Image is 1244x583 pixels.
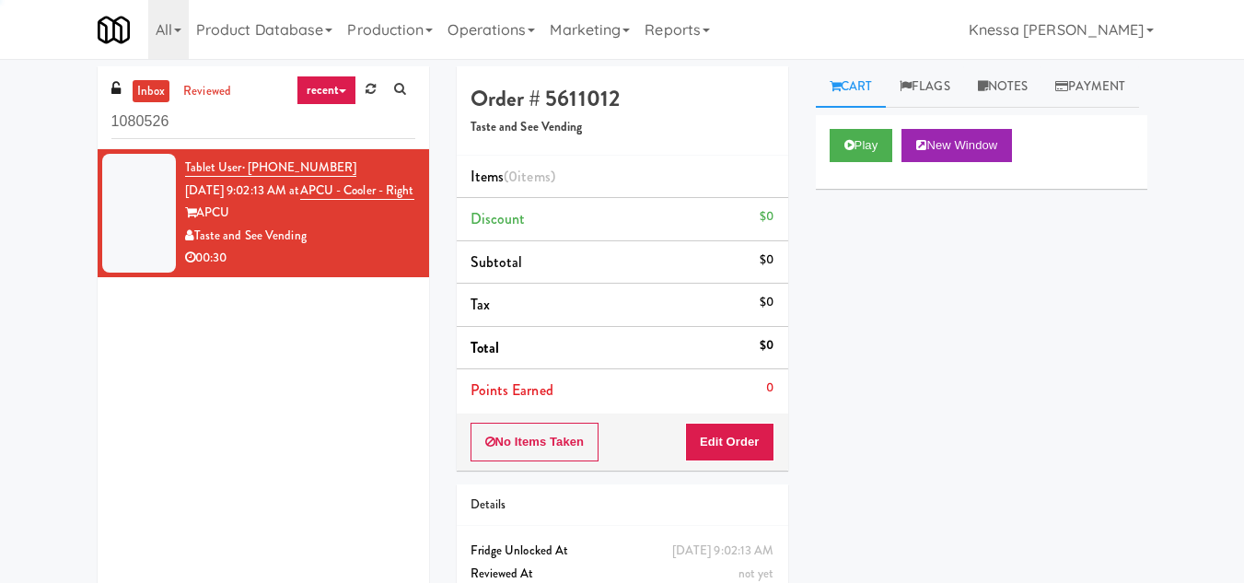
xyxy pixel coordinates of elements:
[471,379,553,401] span: Points Earned
[185,158,357,177] a: Tablet User· [PHONE_NUMBER]
[760,249,773,272] div: $0
[471,208,526,229] span: Discount
[685,423,774,461] button: Edit Order
[111,105,415,139] input: Search vision orders
[296,76,357,105] a: recent
[300,181,414,200] a: APCU - Cooler - Right
[242,158,357,176] span: · [PHONE_NUMBER]
[471,337,500,358] span: Total
[471,251,523,273] span: Subtotal
[901,129,1012,162] button: New Window
[98,149,429,277] li: Tablet User· [PHONE_NUMBER][DATE] 9:02:13 AM atAPCU - Cooler - RightAPCUTaste and See Vending00:30
[471,121,774,134] h5: Taste and See Vending
[672,540,774,563] div: [DATE] 9:02:13 AM
[471,166,555,187] span: Items
[766,377,773,400] div: 0
[471,423,599,461] button: No Items Taken
[471,294,490,315] span: Tax
[185,225,415,248] div: Taste and See Vending
[185,181,300,199] span: [DATE] 9:02:13 AM at
[98,14,130,46] img: Micromart
[760,334,773,357] div: $0
[471,87,774,111] h4: Order # 5611012
[964,66,1042,108] a: Notes
[760,291,773,314] div: $0
[738,565,774,582] span: not yet
[185,202,415,225] div: APCU
[133,80,170,103] a: inbox
[185,247,415,270] div: 00:30
[1041,66,1139,108] a: Payment
[816,66,887,108] a: Cart
[179,80,236,103] a: reviewed
[471,494,774,517] div: Details
[504,166,555,187] span: (0 )
[830,129,893,162] button: Play
[886,66,964,108] a: Flags
[760,205,773,228] div: $0
[471,540,774,563] div: Fridge Unlocked At
[517,166,551,187] ng-pluralize: items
